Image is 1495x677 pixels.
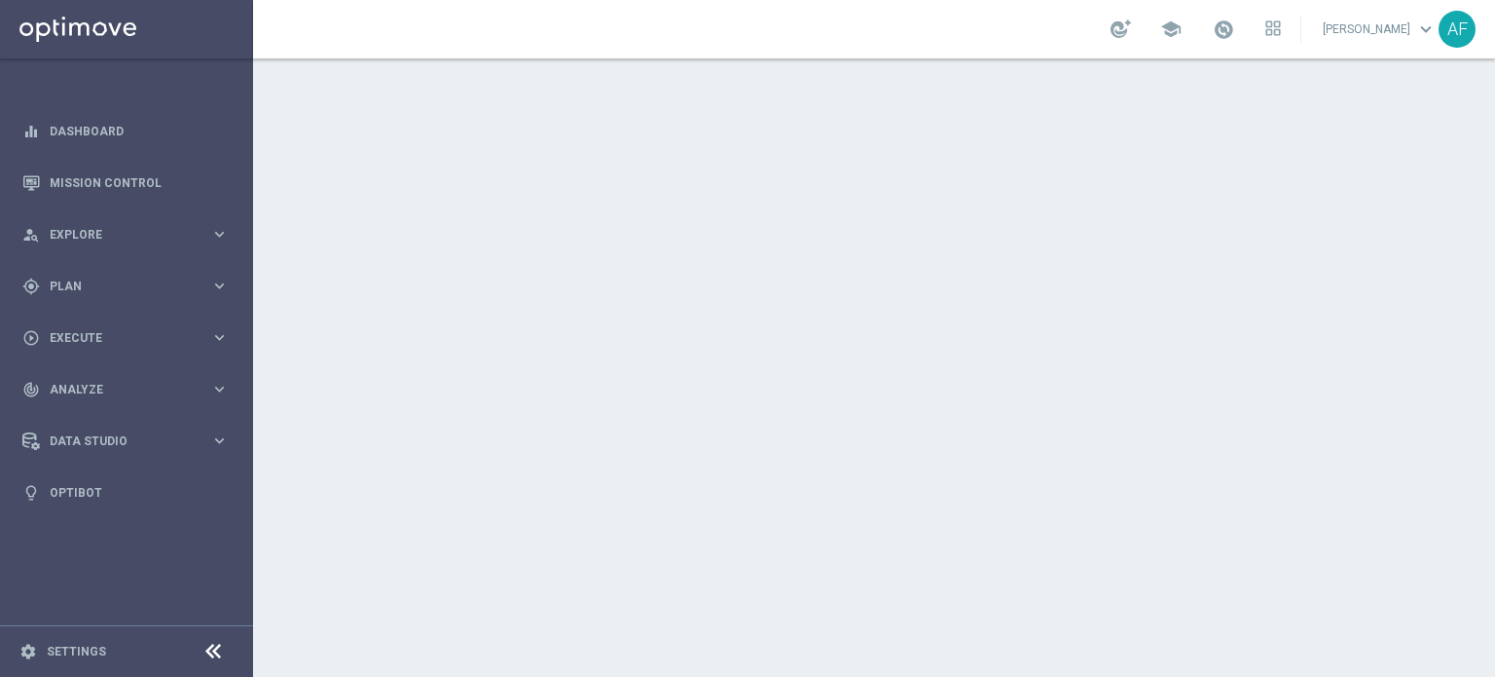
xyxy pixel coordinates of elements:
[50,229,210,241] span: Explore
[22,157,229,208] div: Mission Control
[21,485,230,501] button: lightbulb Optibot
[210,380,229,398] i: keyboard_arrow_right
[210,225,229,244] i: keyboard_arrow_right
[47,646,106,658] a: Settings
[1160,19,1182,40] span: school
[22,105,229,157] div: Dashboard
[1321,15,1439,44] a: [PERSON_NAME]keyboard_arrow_down
[1415,19,1437,40] span: keyboard_arrow_down
[50,281,210,292] span: Plan
[21,279,230,294] button: gps_fixed Plan keyboard_arrow_right
[22,123,40,140] i: equalizer
[50,105,229,157] a: Dashboard
[50,332,210,344] span: Execute
[21,227,230,243] button: person_search Explore keyboard_arrow_right
[22,381,210,398] div: Analyze
[22,278,210,295] div: Plan
[210,277,229,295] i: keyboard_arrow_right
[22,226,210,244] div: Explore
[22,226,40,244] i: person_search
[22,329,40,347] i: play_circle_outline
[22,278,40,295] i: gps_fixed
[210,432,229,450] i: keyboard_arrow_right
[50,467,229,518] a: Optibot
[22,467,229,518] div: Optibot
[21,433,230,449] button: Data Studio keyboard_arrow_right
[50,157,229,208] a: Mission Control
[21,330,230,346] button: play_circle_outline Execute keyboard_arrow_right
[50,384,210,395] span: Analyze
[21,124,230,139] button: equalizer Dashboard
[19,643,37,660] i: settings
[22,433,210,450] div: Data Studio
[22,484,40,502] i: lightbulb
[210,328,229,347] i: keyboard_arrow_right
[21,382,230,397] button: track_changes Analyze keyboard_arrow_right
[1439,11,1476,48] div: AF
[22,381,40,398] i: track_changes
[50,435,210,447] span: Data Studio
[22,329,210,347] div: Execute
[21,175,230,191] button: Mission Control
